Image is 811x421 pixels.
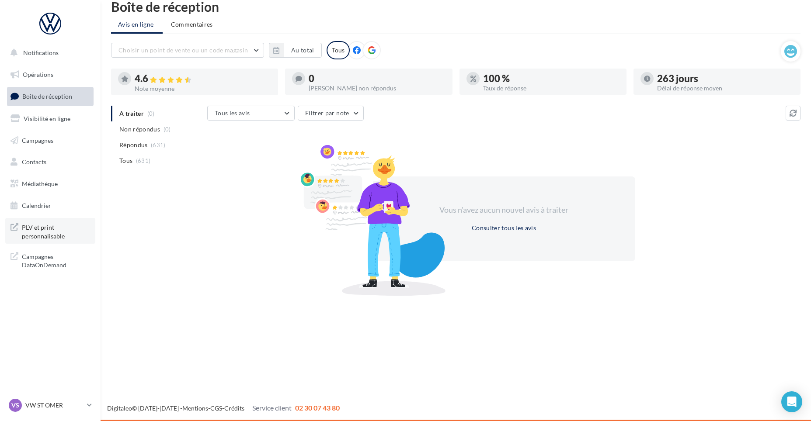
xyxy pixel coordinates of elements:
span: (631) [151,141,166,148]
span: Non répondus [119,125,160,134]
div: Tous [327,41,350,59]
a: VS VW ST OMER [7,397,94,414]
a: PLV et print personnalisable [5,218,95,244]
button: Tous les avis [207,106,295,121]
button: Consulter tous les avis [468,223,540,233]
span: VS [11,401,19,410]
a: Médiathèque [5,175,95,193]
span: Campagnes [22,136,53,144]
div: 0 [309,74,445,83]
span: © [DATE]-[DATE] - - - [107,404,340,412]
div: Vous n'avez aucun nouvel avis à traiter [429,204,579,216]
div: Open Intercom Messenger [781,391,802,412]
div: 100 % [483,74,620,83]
a: Visibilité en ligne [5,110,95,128]
button: Au total [269,43,322,58]
span: PLV et print personnalisable [22,221,90,240]
a: CGS [210,404,222,412]
a: Calendrier [5,197,95,215]
button: Notifications [5,44,92,62]
div: Taux de réponse [483,85,620,91]
span: (0) [164,126,171,133]
span: Opérations [23,71,53,78]
span: Choisir un point de vente ou un code magasin [118,46,248,54]
span: 02 30 07 43 80 [295,404,340,412]
a: Contacts [5,153,95,171]
span: Contacts [22,158,46,166]
span: Médiathèque [22,180,58,187]
div: 4.6 [135,74,271,84]
span: Tous les avis [215,109,250,117]
span: Répondus [119,141,148,149]
span: Calendrier [22,202,51,209]
span: Notifications [23,49,59,56]
span: Tous [119,156,132,165]
div: Délai de réponse moyen [657,85,794,91]
button: Choisir un point de vente ou un code magasin [111,43,264,58]
span: Boîte de réception [22,93,72,100]
p: VW ST OMER [25,401,84,410]
span: Campagnes DataOnDemand [22,251,90,269]
button: Filtrer par note [298,106,364,121]
a: Crédits [224,404,244,412]
a: Boîte de réception [5,87,95,106]
button: Au total [284,43,322,58]
a: Digitaleo [107,404,132,412]
span: Commentaires [171,20,213,29]
span: Service client [252,404,292,412]
div: 263 jours [657,74,794,83]
div: [PERSON_NAME] non répondus [309,85,445,91]
a: Campagnes DataOnDemand [5,247,95,273]
a: Mentions [182,404,208,412]
div: Note moyenne [135,86,271,92]
a: Campagnes [5,131,95,150]
a: Opérations [5,66,95,84]
span: (631) [136,157,151,164]
span: Visibilité en ligne [24,115,70,122]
